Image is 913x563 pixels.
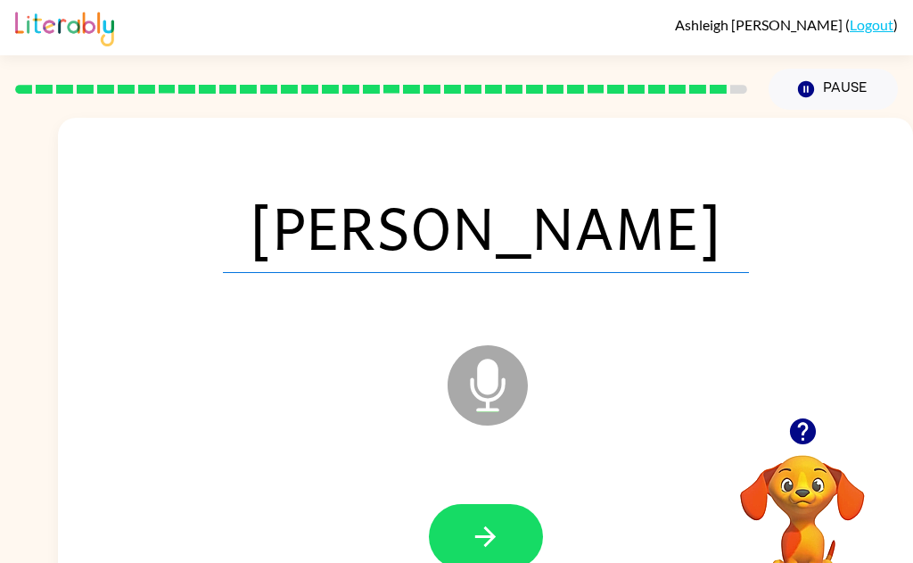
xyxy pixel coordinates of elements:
[675,16,845,33] span: Ashleigh [PERSON_NAME]
[223,180,749,273] span: [PERSON_NAME]
[769,69,898,110] button: Pause
[15,7,114,46] img: Literably
[675,16,898,33] div: ( )
[850,16,893,33] a: Logout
